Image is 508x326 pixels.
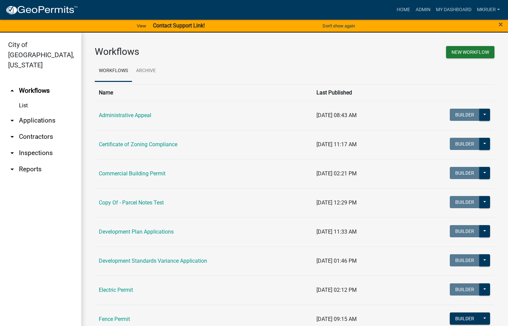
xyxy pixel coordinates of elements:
h3: Workflows [95,46,290,58]
a: Electric Permit [99,287,133,293]
a: My Dashboard [433,3,474,16]
a: Archive [132,60,160,82]
th: Last Published [312,84,403,101]
a: Certificate of Zoning Compliance [99,141,177,148]
th: Name [95,84,312,101]
a: Copy Of - Parcel Notes Test [99,199,164,206]
span: [DATE] 02:21 PM [316,170,357,177]
span: [DATE] 11:33 AM [316,229,357,235]
span: [DATE] 12:29 PM [316,199,357,206]
i: arrow_drop_down [8,165,16,173]
button: Builder [450,167,480,179]
button: Builder [450,196,480,208]
i: arrow_drop_down [8,149,16,157]
i: arrow_drop_up [8,87,16,95]
a: Workflows [95,60,132,82]
a: Administrative Appeal [99,112,151,118]
button: New Workflow [446,46,494,58]
a: Commercial Building Permit [99,170,165,177]
a: Development Standards Variance Application [99,258,207,264]
button: Builder [450,283,480,296]
button: Builder [450,225,480,237]
button: Builder [450,312,480,325]
a: mkruer [474,3,503,16]
span: [DATE] 02:12 PM [316,287,357,293]
span: × [499,20,503,29]
button: Builder [450,138,480,150]
button: Builder [450,254,480,266]
button: Close [499,20,503,28]
a: View [134,20,149,31]
span: [DATE] 01:46 PM [316,258,357,264]
strong: Contact Support Link! [153,22,205,29]
span: [DATE] 09:15 AM [316,316,357,322]
button: Don't show again [320,20,358,31]
span: [DATE] 11:17 AM [316,141,357,148]
a: Development Plan Applications [99,229,174,235]
a: Fence Permit [99,316,130,322]
i: arrow_drop_down [8,133,16,141]
button: Builder [450,109,480,121]
a: Home [394,3,413,16]
span: [DATE] 08:43 AM [316,112,357,118]
a: Admin [413,3,433,16]
i: arrow_drop_down [8,116,16,125]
